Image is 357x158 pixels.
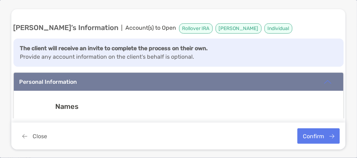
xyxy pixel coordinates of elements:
div: Personal Information [19,78,77,85]
span: Individual [265,23,293,34]
span: | [121,23,123,32]
button: Close [17,128,53,144]
strong: [PERSON_NAME] ’s Information [13,23,119,32]
img: icon arrow [324,78,332,86]
span: [PERSON_NAME] [216,23,262,34]
strong: The client will receive an invite to complete the process on their own. [20,45,208,52]
span: Rollover IRA [179,23,213,34]
div: Provide any account information on the client’s behalf is optional. [13,39,344,67]
h3: Names [55,102,302,111]
span: Account(s) to Open [126,23,176,32]
button: Confirm [297,128,340,144]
